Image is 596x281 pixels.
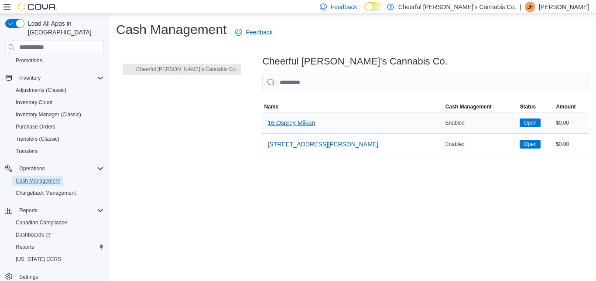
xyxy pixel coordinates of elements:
a: [US_STATE] CCRS [12,254,65,264]
span: Inventory Manager (Classic) [12,109,104,120]
a: Reports [12,242,38,252]
a: Purchase Orders [12,122,59,132]
button: [STREET_ADDRESS][PERSON_NAME] [264,135,382,153]
span: Canadian Compliance [16,219,67,226]
h3: Cheerful [PERSON_NAME]'s Cannabis Co. [262,56,448,67]
span: Operations [19,165,45,172]
a: Inventory Manager (Classic) [12,109,85,120]
span: Open [520,140,540,149]
span: Cash Management [12,176,104,186]
button: Operations [2,163,107,175]
span: Transfers [16,148,38,155]
span: Purchase Orders [12,122,104,132]
span: Load All Apps in [GEOGRAPHIC_DATA] [24,19,104,37]
span: JF [527,2,533,12]
button: Operations [16,163,48,174]
div: $0.00 [554,118,589,128]
span: Dark Mode [364,11,365,12]
span: Name [264,103,278,110]
span: Transfers (Classic) [12,134,104,144]
button: Adjustments (Classic) [9,84,107,96]
a: Feedback [232,24,276,41]
span: Promotions [12,55,104,66]
a: Dashboards [12,230,54,240]
span: Reports [12,242,104,252]
span: Dashboards [16,231,51,238]
a: Cash Management [12,176,63,186]
button: Amount [554,102,589,112]
span: Washington CCRS [12,254,104,264]
span: Reports [16,205,104,216]
span: Settings [19,274,38,281]
a: Inventory Count [12,97,56,108]
button: 16 Osprey Miikan [264,114,319,132]
div: Enabled [444,118,518,128]
button: Canadian Compliance [9,217,107,229]
span: [STREET_ADDRESS][PERSON_NAME] [267,140,378,149]
span: Feedback [330,3,357,11]
p: | [520,2,521,12]
input: Dark Mode [364,2,383,11]
span: Dashboards [12,230,104,240]
img: Cova [17,3,57,11]
span: Reports [19,207,38,214]
button: [US_STATE] CCRS [9,253,107,265]
a: Dashboards [9,229,107,241]
span: Inventory [19,74,41,81]
span: Cash Management [445,103,492,110]
span: Reports [16,244,34,251]
span: [US_STATE] CCRS [16,256,61,263]
input: This is a search bar. As you type, the results lower in the page will automatically filter. [262,74,589,91]
div: Jason Fitzpatrick [525,2,535,12]
span: 16 Osprey Miikan [267,118,315,127]
button: Reports [9,241,107,253]
span: Inventory [16,73,104,83]
h1: Cash Management [116,21,226,38]
button: Chargeback Management [9,187,107,199]
span: Inventory Count [12,97,104,108]
button: Inventory Count [9,96,107,108]
span: Open [524,119,536,127]
span: Status [520,103,536,110]
span: Feedback [246,28,272,37]
span: Inventory Count [16,99,53,106]
a: Transfers (Classic) [12,134,63,144]
button: Transfers [9,145,107,157]
span: Open [524,140,536,148]
span: Transfers [12,146,104,156]
button: Inventory [16,73,44,83]
button: Status [518,102,554,112]
span: Chargeback Management [12,188,104,198]
button: Transfers (Classic) [9,133,107,145]
button: Purchase Orders [9,121,107,133]
button: Inventory Manager (Classic) [9,108,107,121]
span: Cash Management [16,177,60,184]
button: Reports [2,204,107,217]
p: Cheerful [PERSON_NAME]'s Cannabis Co. [398,2,516,12]
a: Chargeback Management [12,188,79,198]
span: Adjustments (Classic) [16,87,66,94]
span: Chargeback Management [16,190,76,196]
button: Reports [16,205,41,216]
span: Open [520,118,540,127]
span: Promotions [16,57,42,64]
span: Operations [16,163,104,174]
span: Amount [556,103,575,110]
a: Promotions [12,55,46,66]
button: Inventory [2,72,107,84]
span: Purchase Orders [16,123,55,130]
a: Transfers [12,146,41,156]
a: Adjustments (Classic) [12,85,70,95]
span: Adjustments (Classic) [12,85,104,95]
a: Canadian Compliance [12,217,71,228]
p: [PERSON_NAME] [539,2,589,12]
button: Name [262,102,443,112]
span: Transfers (Classic) [16,135,59,142]
div: Enabled [444,139,518,149]
span: Inventory Manager (Classic) [16,111,81,118]
button: Cash Management [9,175,107,187]
div: $0.00 [554,139,589,149]
button: Promotions [9,54,107,67]
button: Cash Management [444,102,518,112]
span: Canadian Compliance [12,217,104,228]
